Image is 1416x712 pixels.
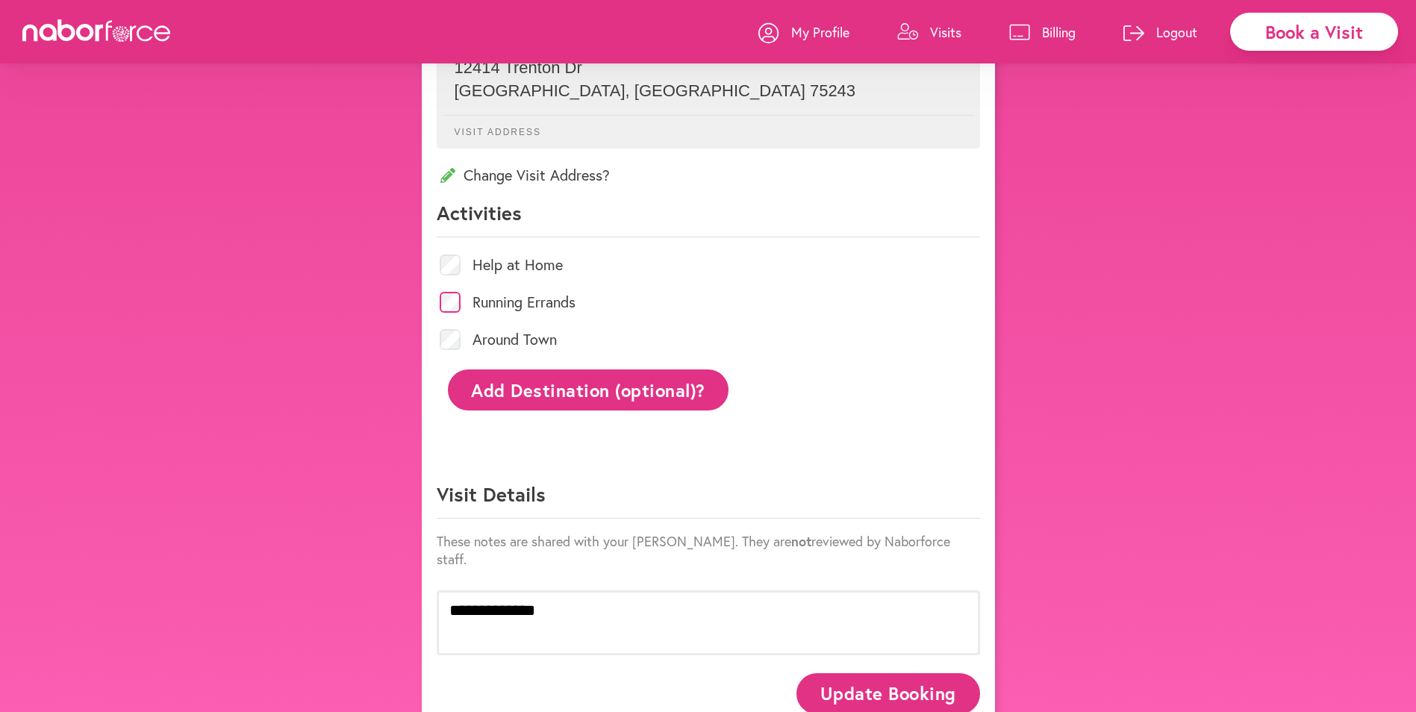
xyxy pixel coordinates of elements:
[437,200,980,237] p: Activities
[437,165,980,185] p: Change Visit Address?
[791,23,849,41] p: My Profile
[1123,10,1197,54] a: Logout
[472,295,576,310] label: Running Errands
[437,481,980,519] p: Visit Details
[1230,13,1398,51] div: Book a Visit
[472,332,557,347] label: Around Town
[930,23,961,41] p: Visits
[1009,10,1076,54] a: Billing
[1156,23,1197,41] p: Logout
[455,58,962,78] p: 12414 Trenton Dr
[472,257,563,272] label: Help at Home
[437,532,980,568] p: These notes are shared with your [PERSON_NAME]. They are reviewed by Naborforce staff.
[897,10,961,54] a: Visits
[758,10,849,54] a: My Profile
[455,81,962,101] p: [GEOGRAPHIC_DATA] , [GEOGRAPHIC_DATA] 75243
[448,369,729,410] button: Add Destination (optional)?
[1042,23,1076,41] p: Billing
[443,115,973,137] p: Visit Address
[791,532,811,550] strong: not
